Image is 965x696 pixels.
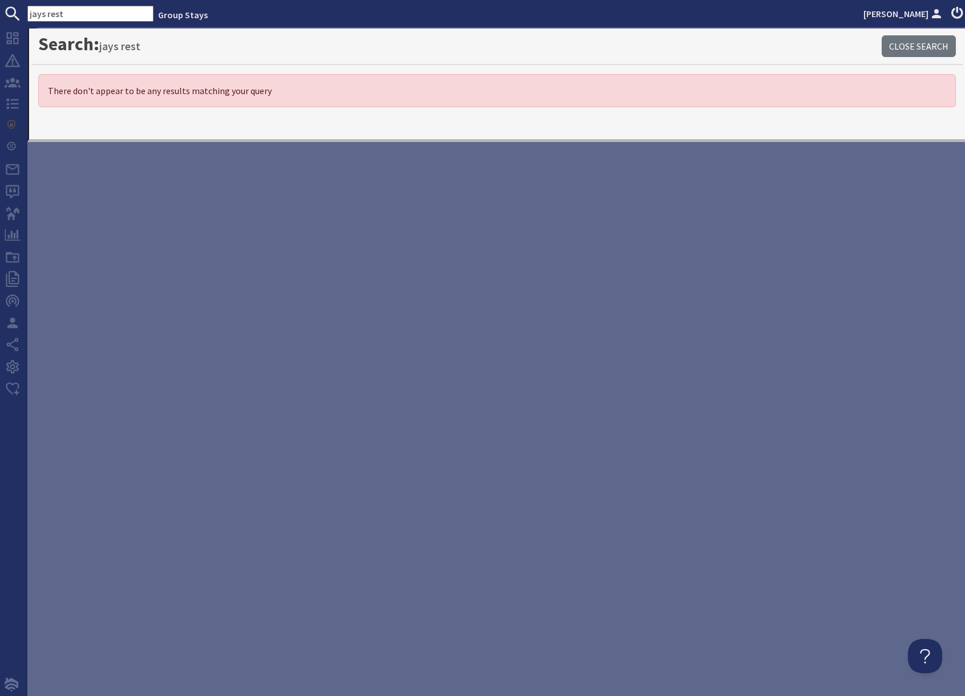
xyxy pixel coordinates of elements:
[158,9,208,21] a: Group Stays
[27,6,154,22] input: SEARCH
[882,35,956,57] a: Close Search
[863,7,944,21] a: [PERSON_NAME]
[38,74,956,107] div: There don't appear to be any results matching your query
[99,39,140,53] small: jays rest
[38,33,882,55] h1: Search:
[908,639,942,673] iframe: Toggle Customer Support
[5,678,18,691] img: staytech_i_w-64f4e8e9ee0a9c174fd5317b4b171b261742d2d393467e5bdba4413f4f884c10.svg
